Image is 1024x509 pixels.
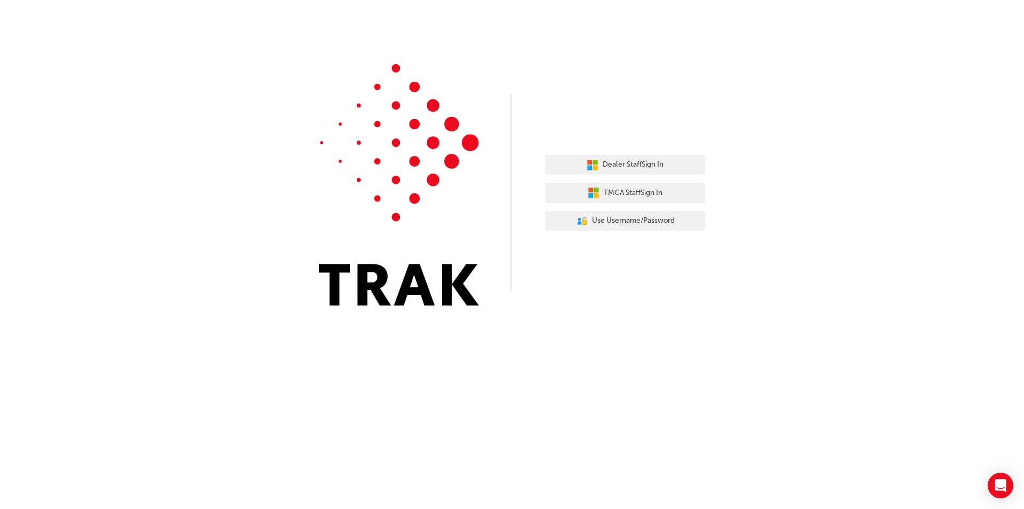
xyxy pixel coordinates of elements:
span: Use Username/Password [592,215,675,227]
button: Use Username/Password [545,211,705,231]
img: Trak [319,64,479,306]
button: TMCA StaffSign In [545,183,705,203]
div: Open Intercom Messenger [988,473,1013,498]
span: TMCA Staff Sign In [604,187,662,199]
span: Dealer Staff Sign In [603,159,663,171]
button: Dealer StaffSign In [545,155,705,175]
